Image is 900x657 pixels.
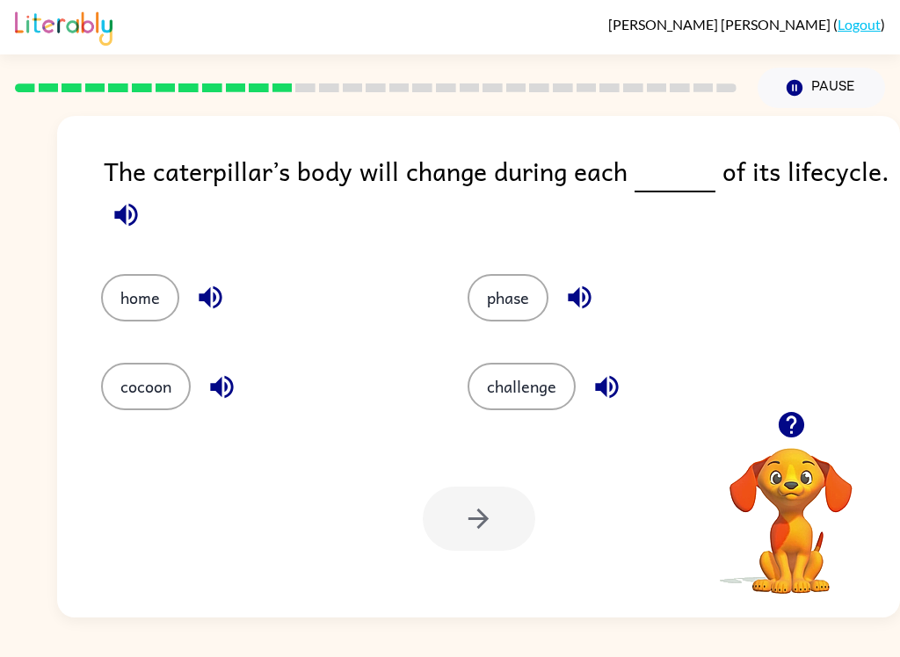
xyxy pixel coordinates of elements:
[101,363,191,410] button: cocoon
[468,274,548,321] button: phase
[608,16,885,32] div: ( )
[758,68,885,108] button: Pause
[838,16,881,32] a: Logout
[608,16,833,32] span: [PERSON_NAME] [PERSON_NAME]
[468,363,576,410] button: challenge
[15,7,112,46] img: Literably
[703,421,879,596] video: Your browser must support playing .mp4 files to use Literably. Please try using another browser.
[101,274,179,321] button: home
[104,151,900,239] div: The caterpillar’s body will change during each of its lifecycle.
